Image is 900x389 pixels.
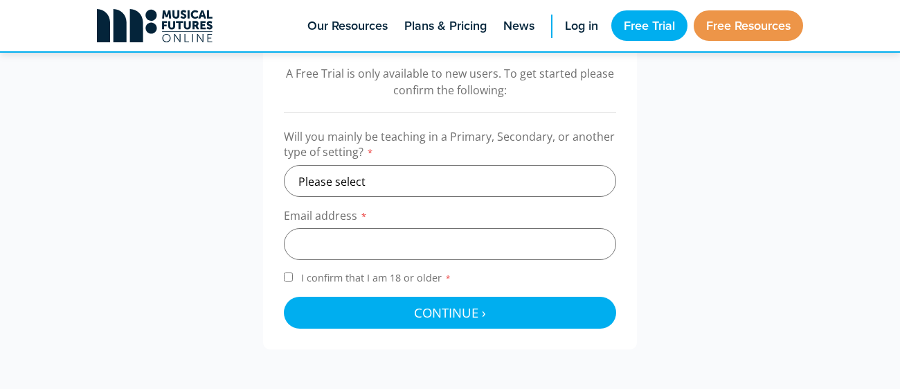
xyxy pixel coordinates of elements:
[284,208,616,228] label: Email address
[404,17,487,35] span: Plans & Pricing
[611,10,687,41] a: Free Trial
[284,65,616,98] p: A Free Trial is only available to new users. To get started please confirm the following:
[694,10,803,41] a: Free Resources
[298,271,454,284] span: I confirm that I am 18 or older
[284,129,616,165] label: Will you mainly be teaching in a Primary, Secondary, or another type of setting?
[414,304,486,321] span: Continue ›
[284,273,293,282] input: I confirm that I am 18 or older*
[565,17,598,35] span: Log in
[503,17,534,35] span: News
[284,297,616,329] button: Continue ›
[307,17,388,35] span: Our Resources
